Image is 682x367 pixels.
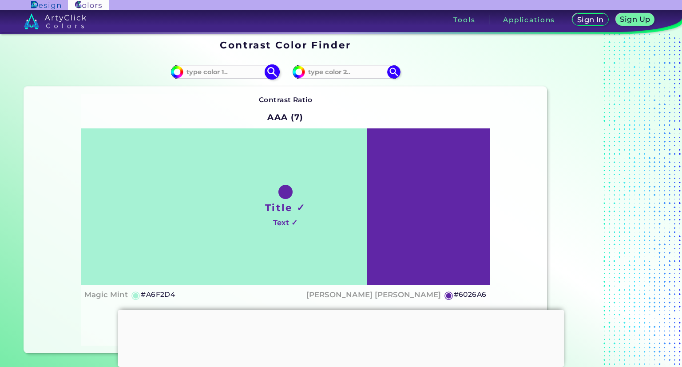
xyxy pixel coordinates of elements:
h1: Title ✓ [265,201,306,214]
img: ArtyClick Design logo [31,1,61,9]
iframe: Advertisement [551,36,662,357]
input: type color 2.. [305,66,388,78]
img: icon search [387,65,400,79]
h5: ◉ [131,290,141,300]
h5: ◉ [444,290,454,300]
h1: Contrast Color Finder [220,38,351,52]
a: Sign In [574,14,607,26]
h4: Text ✓ [273,216,297,229]
strong: Contrast Ratio [259,96,313,104]
img: icon search [264,64,280,80]
h5: Sign In [578,16,603,23]
h4: Magic Mint [84,288,128,301]
h5: #6026A6 [454,289,487,300]
img: logo_artyclick_colors_white.svg [24,13,87,29]
h3: Applications [503,16,555,23]
h5: #A6F2D4 [141,289,175,300]
a: Sign Up [618,14,653,26]
iframe: Advertisement [118,310,564,365]
h5: Sign Up [621,16,649,23]
h3: Tools [453,16,475,23]
input: type color 1.. [183,66,266,78]
h4: [PERSON_NAME] [PERSON_NAME] [306,288,441,301]
h2: AAA (7) [263,108,307,127]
